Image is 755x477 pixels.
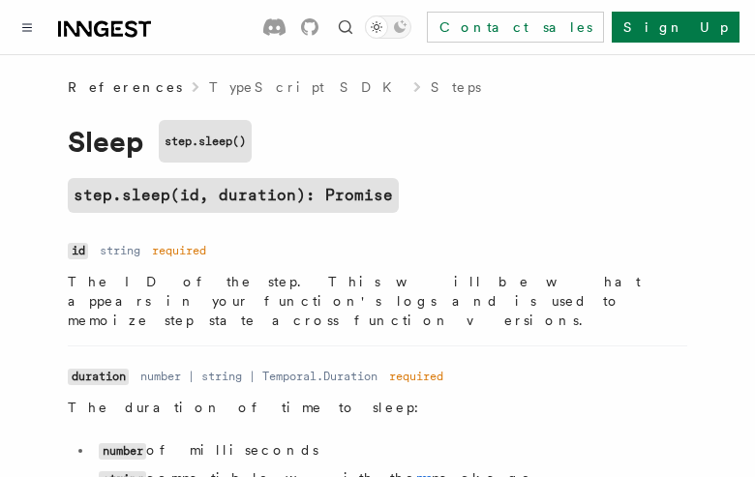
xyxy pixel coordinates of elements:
button: Find something... [334,15,357,39]
code: duration [68,369,129,385]
p: The ID of the step. This will be what appears in your function's logs and is used to memoize step... [68,272,687,330]
button: Toggle navigation [15,15,39,39]
h1: Sleep [68,120,687,163]
a: step.sleep(id, duration): Promise [68,178,399,213]
button: Toggle dark mode [365,15,411,39]
dd: number | string | Temporal.Duration [140,369,377,384]
code: id [68,243,88,259]
dd: required [152,243,206,258]
li: of milliseconds [93,440,687,461]
p: The duration of time to sleep: [68,398,687,417]
dd: required [389,369,443,384]
code: number [99,443,146,460]
span: References [68,77,182,97]
dd: string [100,243,140,258]
a: Contact sales [427,12,604,43]
code: step.sleep() [159,120,252,163]
a: Steps [431,77,481,97]
a: Sign Up [612,12,740,43]
a: TypeScript SDK [209,77,404,97]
